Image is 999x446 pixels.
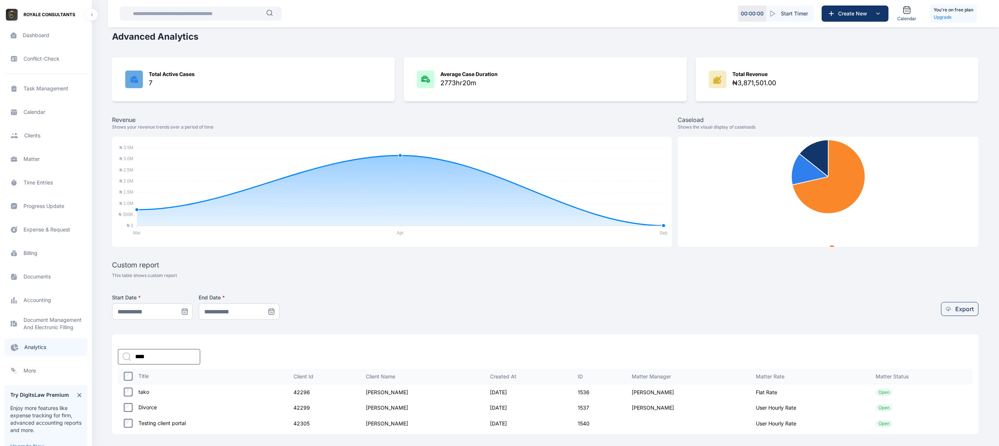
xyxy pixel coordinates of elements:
tspan: ₦ 1.5M [119,190,133,195]
th: Matter Status [870,369,973,385]
h5: You're on free plan [934,6,973,14]
button: Start Timer [766,6,814,22]
tspan: Apr [397,230,404,235]
p: Revenue [112,116,672,123]
td: 1540 [572,416,626,432]
a: Analytics [4,338,87,356]
a: billing [4,244,87,262]
td: 42305 [288,416,360,432]
a: dashboard [4,26,87,44]
div: 7 [149,78,195,88]
label: End Date [199,294,279,301]
a: task management [4,80,87,97]
h4: Try DigitsLaw Premium [10,391,69,399]
td: [PERSON_NAME] [360,400,484,416]
a: progress update [4,197,87,215]
div: Open [876,389,892,396]
span: Calendar [897,16,916,22]
th: Matter Rate [750,369,870,385]
td: tako [118,385,288,400]
a: accounting [4,291,87,309]
tspan: ₦ 0 [127,223,133,228]
div: Open [876,420,892,427]
tspan: ₦ 3.5M [119,145,133,150]
td: [DATE] [484,400,572,416]
label: Start Date [112,294,193,301]
p: 00 : 00 : 00 [741,10,764,17]
td: [PERSON_NAME] [360,385,484,400]
th: ID [572,369,626,385]
tspan: Sep [660,230,668,235]
span: ROYALE CONSULTANTS [24,11,75,18]
p: This table shows custom report [112,272,177,279]
td: 42296 [288,385,360,400]
th: Title [118,369,288,385]
a: time entries [4,174,87,191]
div: 2773hr20m [440,78,498,88]
button: Create New [822,6,888,22]
a: Upgrade [934,14,973,21]
th: Created At [484,369,572,385]
p: Enjoy more features like expense tracking for firm, advanced accounting reports and more. [10,404,82,434]
td: [DATE] [484,385,572,400]
a: clients [4,127,87,144]
p: Caseload [678,116,978,123]
td: User Hourly Rate [750,400,870,416]
div: Average Case Duration [440,71,498,78]
p: Export [955,305,974,313]
a: matter [4,150,87,168]
th: Client Name [360,369,484,385]
td: [PERSON_NAME] [626,385,750,400]
span: Create New [835,10,873,17]
td: User Hourly Rate [750,416,870,432]
tspan: ₦ 1.0M [119,201,133,206]
td: [PERSON_NAME] [626,400,750,416]
div: Open [876,404,892,411]
tspan: ₦ 2.5M [119,168,133,173]
p: Shows the visual display of caseloads [678,123,978,131]
th: Matter Manager [626,369,750,385]
td: Testing client portal [118,416,288,432]
td: 1536 [572,385,626,400]
div: Total Active Cases [149,71,195,78]
span: Start Timer [781,10,808,17]
p: Custom report [112,262,177,269]
th: Client Id [288,369,360,385]
td: Divorce [118,400,288,416]
td: 1537 [572,400,626,416]
a: more [4,362,87,380]
tspan: Mar [133,230,141,235]
td: 42299 [288,400,360,416]
a: Document Management And Electronic Filling [4,315,87,332]
a: calendar [4,103,87,121]
p: Shows your revenue trends over a period of time [112,123,672,131]
tspan: ₦ 2.0M [119,179,133,184]
a: documents [4,268,87,285]
td: [PERSON_NAME] [360,416,484,432]
tspan: ₦ 500K [119,212,133,217]
h1: Advanced Analytics [112,31,198,43]
a: conflict-check [4,50,87,68]
td: [DATE] [484,416,572,432]
a: Calendar [894,3,919,25]
div: ₦3,871,501.00 [732,78,776,88]
tspan: ₦ 3.0M [119,156,133,161]
div: Total Revenue [732,71,776,78]
a: expense & request [4,221,87,238]
td: Flat Rate [750,385,870,400]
